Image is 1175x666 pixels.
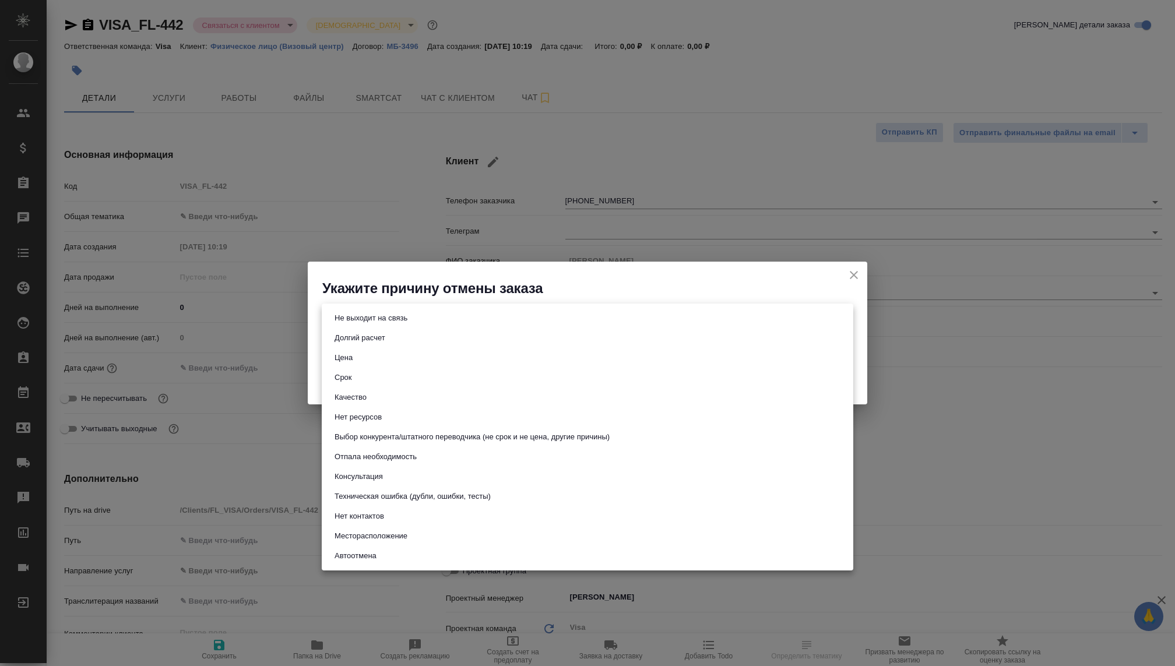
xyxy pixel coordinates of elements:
[331,530,411,542] button: Месторасположение
[331,312,411,325] button: Не выходит на связь
[331,431,613,443] button: Выбор конкурента/штатного переводчика (не срок и не цена, другие причины)
[331,351,356,364] button: Цена
[331,470,386,483] button: Консультация
[331,391,370,404] button: Качество
[331,332,389,344] button: Долгий расчет
[331,371,356,384] button: Срок
[331,510,388,523] button: Нет контактов
[331,411,385,424] button: Нет ресурсов
[331,450,420,463] button: Отпала необходимость
[331,549,380,562] button: Автоотмена
[331,490,494,503] button: Техническая ошибка (дубли, ошибки, тесты)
